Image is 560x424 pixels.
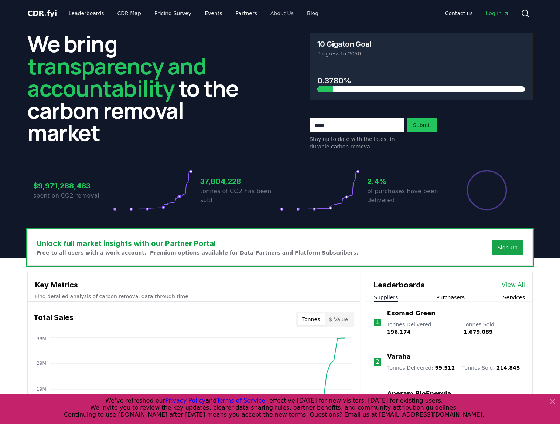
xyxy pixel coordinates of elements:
a: Contact us [439,7,479,20]
a: CDR Map [112,7,147,20]
button: Suppliers [374,294,398,301]
button: Sign Up [492,240,523,255]
span: 196,174 [387,329,411,335]
h3: 37,804,228 [200,176,280,187]
tspan: 19M [37,387,46,392]
a: About Us [264,7,300,20]
a: Varaha [387,352,410,361]
span: Log in [486,10,509,17]
button: Services [503,294,525,301]
a: CDR.fyi [27,8,57,18]
p: Stay up to date with the latest in durable carbon removal. [310,135,404,150]
tspan: 29M [37,361,46,366]
h3: 2.4% [367,176,447,187]
p: 2 [376,357,379,366]
nav: Main [63,7,324,20]
a: Log in [480,7,515,20]
a: Aperam BioEnergia [387,389,451,398]
a: Exomad Green [387,309,436,318]
button: Tonnes [298,313,324,325]
a: Blog [301,7,324,20]
p: Find detailed analysis of carbon removal data through time. [35,293,352,300]
p: 1 [376,318,379,327]
p: Tonnes Sold : [464,321,525,336]
tspan: 38M [37,336,46,341]
span: transparency and accountability [27,51,206,103]
span: 1,679,089 [464,329,493,335]
h2: We bring to the carbon removal market [27,33,250,144]
a: Sign Up [498,244,518,251]
a: View All [502,280,525,289]
span: 99,512 [435,365,455,371]
span: 214,845 [496,365,520,371]
a: Events [199,7,228,20]
p: Free to all users with a work account. Premium options available for Data Partners and Platform S... [37,249,358,256]
span: . [44,9,47,18]
h3: Unlock full market insights with our Partner Portal [37,238,358,249]
h3: 0.3780% [317,75,525,86]
p: tonnes of CO2 has been sold [200,187,280,205]
a: Partners [230,7,263,20]
div: Percentage of sales delivered [466,169,508,211]
h3: $9,971,288,483 [33,180,113,191]
nav: Main [439,7,515,20]
a: Leaderboards [63,7,110,20]
p: Tonnes Delivered : [387,321,456,336]
p: Progress to 2050 [317,50,525,57]
h3: Leaderboards [374,279,425,290]
h3: Key Metrics [35,279,352,290]
h3: Total Sales [34,312,74,327]
a: Pricing Survey [148,7,197,20]
p: Tonnes Sold : [462,364,520,371]
button: Purchasers [436,294,465,301]
button: $ Value [325,313,353,325]
p: Tonnes Delivered : [387,364,455,371]
span: CDR fyi [27,9,57,18]
h3: 10 Gigaton Goal [317,40,371,48]
p: of purchases have been delivered [367,187,447,205]
button: Submit [407,118,437,132]
p: spent on CO2 removal [33,191,113,200]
